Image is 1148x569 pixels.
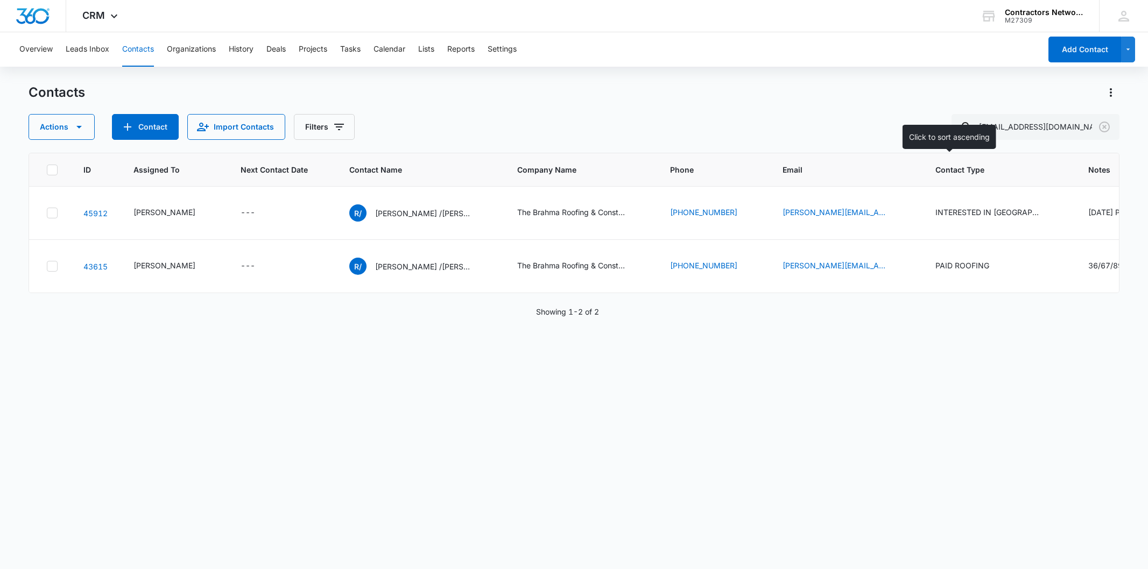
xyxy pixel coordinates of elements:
[83,164,92,175] span: ID
[340,32,361,67] button: Tasks
[1005,17,1083,24] div: account id
[83,209,108,218] a: Navigate to contact details page for Roy /Stephanie Lee Pouse
[112,114,179,140] button: Add Contact
[133,164,199,175] span: Assigned To
[187,114,285,140] button: Import Contacts
[488,32,517,67] button: Settings
[241,207,255,219] div: ---
[783,207,890,218] a: [PERSON_NAME][EMAIL_ADDRESS][DOMAIN_NAME]
[935,164,1047,175] span: Contact Type
[418,32,434,67] button: Lists
[670,207,737,218] a: [PHONE_NUMBER]
[241,260,274,273] div: Next Contact Date - - Select to Edit Field
[517,207,625,218] div: The Brahma Roofing & Construction
[122,32,154,67] button: Contacts
[935,207,1043,218] div: INTERESTED IN [GEOGRAPHIC_DATA]
[349,204,491,222] div: Contact Name - Roy /Stephanie Lee Pouse - Select to Edit Field
[670,164,741,175] span: Phone
[83,262,108,271] a: Navigate to contact details page for Roy /Stephanie Lee Pouse
[783,164,894,175] span: Email
[133,260,195,271] div: [PERSON_NAME]
[133,207,215,219] div: Assigned To - Elvis Ruelas - Select to Edit Field
[349,258,367,275] span: R/
[670,207,757,219] div: Phone - 6303401543 - Select to Edit Field
[375,261,472,272] p: [PERSON_NAME] /[PERSON_NAME]
[229,32,253,67] button: History
[29,114,95,140] button: Actions
[517,164,644,175] span: Company Name
[133,260,215,273] div: Assigned To - Elvis Ruelas - Select to Edit Field
[294,114,355,140] button: Filters
[1102,84,1119,101] button: Actions
[82,10,105,21] span: CRM
[374,32,405,67] button: Calendar
[1048,37,1121,62] button: Add Contact
[783,260,910,273] div: Email - stephanie@thebrahmagroup.com - Select to Edit Field
[349,164,476,175] span: Contact Name
[952,114,1119,140] input: Search Contacts
[935,207,1062,219] div: Contact Type - INTERESTED IN PA - Select to Edit Field
[447,32,475,67] button: Reports
[299,32,327,67] button: Projects
[133,207,195,218] div: [PERSON_NAME]
[935,260,989,271] div: PAID ROOFING
[783,260,890,271] a: [PERSON_NAME][EMAIL_ADDRESS][DOMAIN_NAME]
[935,260,1009,273] div: Contact Type - PAID ROOFING - Select to Edit Field
[517,260,644,273] div: Company Name - The Brahma Roofing & Construction - Select to Edit Field
[517,207,644,219] div: Company Name - The Brahma Roofing & Construction - Select to Edit Field
[903,125,996,149] div: Click to sort ascending
[241,207,274,219] div: Next Contact Date - - Select to Edit Field
[1005,8,1083,17] div: account name
[349,258,491,275] div: Contact Name - Roy /Stephanie Lee Pouse - Select to Edit Field
[783,207,910,219] div: Email - stephanie@thebrahmagroup.com - Select to Edit Field
[375,208,472,219] p: [PERSON_NAME] /[PERSON_NAME]
[241,260,255,273] div: ---
[670,260,737,271] a: [PHONE_NUMBER]
[536,306,599,317] p: Showing 1-2 of 2
[66,32,109,67] button: Leads Inbox
[517,260,625,271] div: The Brahma Roofing & Construction
[1096,118,1113,136] button: Clear
[19,32,53,67] button: Overview
[29,84,85,101] h1: Contacts
[670,260,757,273] div: Phone - 6303401543 - Select to Edit Field
[241,164,308,175] span: Next Contact Date
[349,204,367,222] span: R/
[167,32,216,67] button: Organizations
[266,32,286,67] button: Deals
